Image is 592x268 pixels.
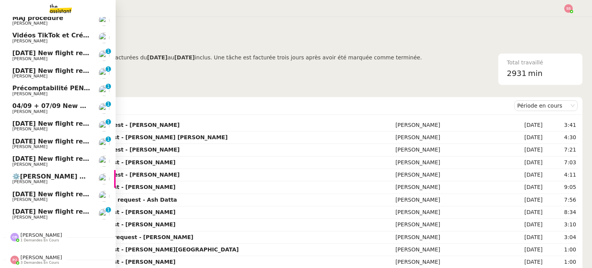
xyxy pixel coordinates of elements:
strong: 1st + [DATE] New flight request - [PERSON_NAME] [40,234,193,240]
span: au [168,54,174,61]
img: users%2FSoHiyPZ6lTh48rkksBJmVXB4Fxh1%2Favatar%2F784cdfc3-6442-45b8-8ed3-42f1cc9271a4 [99,85,109,96]
td: [PERSON_NAME] [394,144,512,156]
td: 4:11 [544,169,578,181]
span: [PERSON_NAME] [12,21,47,26]
span: [PERSON_NAME] [12,162,47,167]
p: 1 [107,84,110,91]
p: 1 [107,137,110,143]
span: inclus. Une tâche est facturée trois jours après avoir été marquée comme terminée. [195,54,422,61]
p: 1 [107,101,110,108]
span: [PERSON_NAME] [12,91,47,96]
td: 3:04 [544,231,578,244]
span: [DATE] New flight request - [PERSON_NAME] [12,138,167,145]
td: [DATE] [512,194,544,206]
td: [PERSON_NAME] [394,244,512,256]
strong: [DATE] New flight request - [PERSON_NAME] [40,184,176,190]
img: svg [10,233,19,241]
td: [PERSON_NAME] [394,219,512,231]
img: users%2FC9SBsJ0duuaSgpQFj5LgoEX8n0o2%2Favatar%2Fec9d51b8-9413-4189-adfb-7be4d8c96a3c [99,191,109,202]
td: [PERSON_NAME] [394,131,512,144]
td: [DATE] [512,244,544,256]
img: users%2FC9SBsJ0duuaSgpQFj5LgoEX8n0o2%2Favatar%2Fec9d51b8-9413-4189-adfb-7be4d8c96a3c [99,138,109,149]
td: [PERSON_NAME] [394,206,512,219]
span: [PERSON_NAME] [12,197,47,202]
span: 04/09 + 07/09 New flight request - [PERSON_NAME] [12,102,192,110]
span: 1 demandes en cours [20,238,59,243]
nz-select-item: Période en cours [517,101,575,111]
td: 4:30 [544,131,578,144]
span: [DATE] New flight request - [PERSON_NAME] [12,120,167,127]
span: 2931 [507,69,526,78]
img: users%2FCk7ZD5ubFNWivK6gJdIkoi2SB5d2%2Favatar%2F3f84dbb7-4157-4842-a987-fca65a8b7a9a [99,15,109,26]
td: [DATE] [512,169,544,181]
img: users%2FC9SBsJ0duuaSgpQFj5LgoEX8n0o2%2Favatar%2Fec9d51b8-9413-4189-adfb-7be4d8c96a3c [99,209,109,219]
nz-badge-sup: 1 [106,207,111,212]
img: users%2FC9SBsJ0duuaSgpQFj5LgoEX8n0o2%2Favatar%2Fec9d51b8-9413-4189-adfb-7be4d8c96a3c [99,68,109,79]
img: svg [564,4,573,13]
nz-badge-sup: 1 [106,137,111,142]
p: 1 [107,49,110,56]
span: 3 demandes en cours [20,261,59,265]
strong: [DATE] New flight request - [PERSON_NAME] [40,259,176,265]
p: 1 [107,207,110,214]
b: [DATE] [147,54,167,61]
img: users%2FC9SBsJ0duuaSgpQFj5LgoEX8n0o2%2Favatar%2Fec9d51b8-9413-4189-adfb-7be4d8c96a3c [99,121,109,131]
strong: [DATE] New flight request - [PERSON_NAME][GEOGRAPHIC_DATA] [40,246,239,253]
span: [PERSON_NAME] [12,126,47,131]
td: [DATE] [512,231,544,244]
td: [DATE] [512,131,544,144]
img: users%2FC9SBsJ0duuaSgpQFj5LgoEX8n0o2%2Favatar%2Fec9d51b8-9413-4189-adfb-7be4d8c96a3c [99,103,109,114]
td: [DATE] [512,219,544,231]
strong: [DATE] New flight request - [PERSON_NAME] [PERSON_NAME] [40,134,228,140]
span: [PERSON_NAME] [12,179,47,184]
td: 3:41 [544,119,578,131]
p: 1 [107,119,110,126]
span: [PERSON_NAME] [12,144,47,149]
nz-badge-sup: 1 [106,66,111,72]
td: 9:05 [544,181,578,194]
b: [DATE] [174,54,195,61]
strong: [DATE] New flight request - [PERSON_NAME] [40,209,176,215]
span: [PERSON_NAME] [12,109,47,114]
nz-badge-sup: 1 [106,49,111,54]
nz-badge-sup: 1 [106,101,111,107]
span: [DATE] New flight request - [PERSON_NAME] [12,155,167,162]
span: [PERSON_NAME] [20,232,62,238]
td: 7:56 [544,194,578,206]
nz-badge-sup: 1 [106,84,111,89]
td: [DATE] [512,119,544,131]
td: 8:34 [544,206,578,219]
img: users%2FC9SBsJ0duuaSgpQFj5LgoEX8n0o2%2Favatar%2Fec9d51b8-9413-4189-adfb-7be4d8c96a3c [99,156,109,167]
span: Précomptabilité PENNYLANE - août 2025 [12,84,153,92]
td: [PERSON_NAME] [394,119,512,131]
strong: [DATE] New flight request - [PERSON_NAME] [40,159,176,165]
td: 3:10 [544,219,578,231]
td: 7:21 [544,144,578,156]
span: MAJ procédure [12,14,63,22]
span: [PERSON_NAME] [12,215,47,220]
td: [PERSON_NAME] [394,231,512,244]
nz-badge-sup: 1 [106,119,111,125]
p: 1 [107,66,110,73]
strong: [DATE] New flight request - [PERSON_NAME] [40,221,176,228]
td: [PERSON_NAME] [394,181,512,194]
td: [DATE] [512,157,544,169]
span: [PERSON_NAME] [20,255,62,260]
span: [DATE] New flight request - [PERSON_NAME] [12,67,167,74]
span: min [528,67,543,80]
span: [PERSON_NAME] [12,56,47,61]
img: users%2FC9SBsJ0duuaSgpQFj5LgoEX8n0o2%2Favatar%2Fec9d51b8-9413-4189-adfb-7be4d8c96a3c [99,50,109,61]
img: svg [10,256,19,264]
span: [DATE] New flight request - [PERSON_NAME] [12,208,167,215]
img: users%2FW4OQjB9BRtYK2an7yusO0WsYLsD3%2Favatar%2F28027066-518b-424c-8476-65f2e549ac29 [99,174,109,184]
span: Vidéos TikTok et Créatives META - août 2025 [12,32,167,39]
span: [DATE] New flight request - [PERSON_NAME] [12,49,167,57]
div: Total travaillé [507,58,574,67]
td: [PERSON_NAME] [394,194,512,206]
span: [DATE] New flight request - [PERSON_NAME] [12,190,167,198]
span: [PERSON_NAME] [12,74,47,79]
td: [PERSON_NAME] [394,169,512,181]
td: [DATE] [512,206,544,219]
td: 1:00 [544,244,578,256]
span: [PERSON_NAME] [12,39,47,44]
